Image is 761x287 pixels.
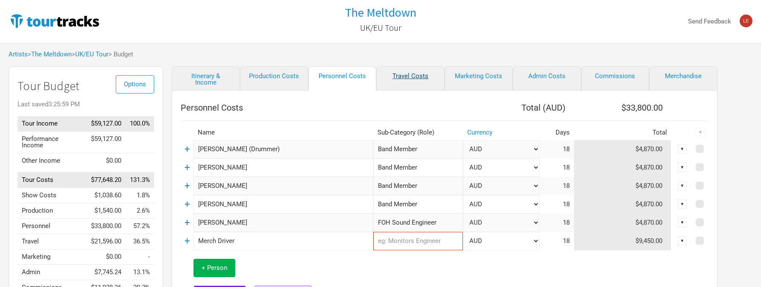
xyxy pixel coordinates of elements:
td: Personnel [18,219,82,234]
a: + [184,217,190,228]
input: eg: Lily [193,232,373,250]
a: + [184,235,190,246]
h2: UK/EU Tour [360,23,401,32]
td: 18 [540,232,574,250]
th: Sub-Category (Role) [373,125,463,140]
td: Other Income [18,153,82,168]
td: 18 [540,140,574,158]
div: ▼ [678,181,687,190]
div: ▼ [678,163,687,172]
td: $7,745.24 [82,265,126,280]
td: $59,127.00 [82,131,126,153]
input: eg: Ringo [193,158,373,177]
a: UK/EU Tour [360,19,401,37]
input: eg: Monitors Engineer [373,232,463,250]
td: $1,038.60 [82,188,126,203]
h1: The Meltdown [345,5,416,20]
div: Band Member [373,177,463,195]
div: ▼ [696,128,705,137]
td: Travel [18,234,82,249]
button: Options [116,75,154,94]
td: 18 [540,214,574,232]
a: Currency [467,129,492,136]
a: Marketing Costs [445,66,513,91]
a: + [184,180,190,191]
div: Band Member [373,158,463,177]
input: eg: Yoko [193,195,373,214]
td: 18 [540,177,574,195]
button: + Person [193,259,235,277]
a: Merchandise [649,66,717,91]
td: $0.00 [82,249,126,265]
td: Performance Income as % of Tour Income [126,131,154,153]
td: Personnel as % of Tour Income [126,219,154,234]
td: $4,870.00 [574,158,671,177]
span: > [28,51,72,58]
div: ▼ [678,236,687,246]
th: Days [540,125,574,140]
td: $4,870.00 [574,140,671,158]
td: Production [18,203,82,219]
td: $0.00 [82,153,126,168]
input: eg: George [193,140,373,158]
th: $33,800.00 [574,99,671,116]
td: $1,540.00 [82,203,126,219]
input: eg: Sheena [193,177,373,195]
td: Tour Costs as % of Tour Income [126,173,154,188]
td: 18 [540,158,574,177]
a: + [184,143,190,155]
td: $21,596.00 [82,234,126,249]
td: $59,127.00 [82,116,126,132]
td: $4,870.00 [574,214,671,232]
th: Total ( AUD ) [463,99,574,116]
div: ▼ [678,144,687,154]
td: Tour Costs [18,173,82,188]
img: leigh [740,15,752,27]
span: > Budget [108,51,133,58]
strong: Send Feedback [688,18,731,25]
td: Marketing [18,249,82,265]
td: Production as % of Tour Income [126,203,154,219]
a: Travel Costs [376,66,445,91]
div: FOH Sound Engineer [373,214,463,232]
td: $33,800.00 [82,219,126,234]
a: + [184,199,190,210]
input: eg: Janis [193,214,373,232]
a: Itinerary & Income [172,66,240,91]
a: The Meltdown [31,50,72,58]
a: Admin Costs [513,66,581,91]
a: Personnel Costs [308,66,377,91]
td: $9,450.00 [574,232,671,250]
div: Band Member [373,195,463,214]
a: + [184,162,190,173]
td: Show Costs [18,188,82,203]
span: Options [124,80,146,88]
div: Last saved 3:25:59 PM [18,101,154,108]
td: Travel as % of Tour Income [126,234,154,249]
td: Other Income as % of Tour Income [126,153,154,168]
td: Tour Income [18,116,82,132]
a: UK/EU Tour [75,50,108,58]
div: Band Member [373,140,463,158]
th: Personnel Costs [181,99,463,116]
td: $77,648.20 [82,173,126,188]
td: Tour Income as % of Tour Income [126,116,154,132]
th: Name [193,125,373,140]
img: TourTracks [9,12,101,29]
td: Marketing as % of Tour Income [126,249,154,265]
span: + Person [202,264,227,272]
th: Total [574,125,671,140]
a: Commissions [581,66,650,91]
div: ▼ [678,218,687,227]
div: ▼ [678,199,687,209]
td: Admin [18,265,82,280]
td: Show Costs as % of Tour Income [126,188,154,203]
td: Admin as % of Tour Income [126,265,154,280]
td: $4,870.00 [574,177,671,195]
td: $4,870.00 [574,195,671,214]
span: > [72,51,108,58]
a: The Meltdown [345,6,416,19]
td: 18 [540,195,574,214]
a: Artists [9,50,28,58]
a: Production Costs [240,66,308,91]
